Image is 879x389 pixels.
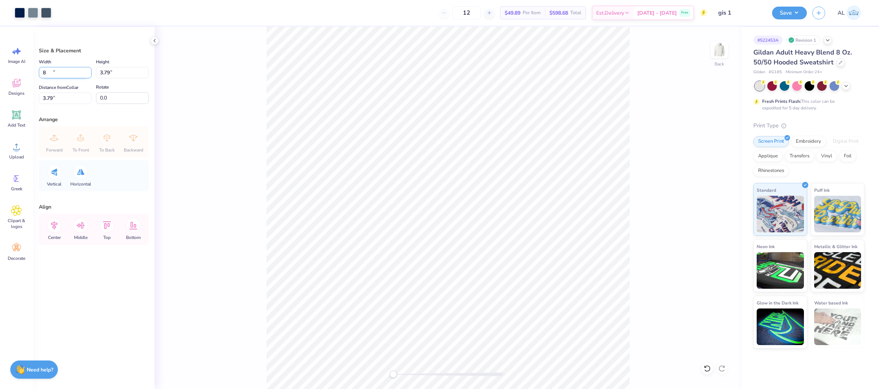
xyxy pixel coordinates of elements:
[8,122,25,128] span: Add Text
[570,9,581,17] span: Total
[814,252,861,289] img: Metallic & Glitter Ink
[753,69,765,75] span: Gildan
[390,371,397,378] div: Accessibility label
[39,83,78,92] label: Distance from Collar
[814,186,830,194] span: Puff Ink
[814,299,848,307] span: Water based Ink
[74,235,88,240] span: Middle
[753,121,864,130] div: Print Type
[785,151,814,162] div: Transfers
[757,252,804,289] img: Neon Ink
[814,243,857,250] span: Metallic & Glitter Ink
[828,136,864,147] div: Digital Print
[757,299,798,307] span: Glow in the Dark Ink
[814,196,861,232] img: Puff Ink
[713,5,767,20] input: Untitled Design
[839,151,856,162] div: Foil
[103,235,111,240] span: Top
[762,98,852,111] div: This color can be expedited for 5 day delivery.
[757,308,804,345] img: Glow in the Dark Ink
[96,57,109,66] label: Height
[712,42,727,57] img: Back
[791,136,826,147] div: Embroidery
[96,83,109,91] label: Rotate
[838,9,845,17] span: AL
[753,151,783,162] div: Applique
[452,6,481,19] input: – –
[8,90,25,96] span: Designs
[9,154,24,160] span: Upload
[757,186,776,194] span: Standard
[753,35,783,45] div: # 522453A
[39,47,149,55] div: Size & Placement
[8,59,25,64] span: Image AI
[8,255,25,261] span: Decorate
[11,186,22,192] span: Greek
[786,35,820,45] div: Revision 1
[39,57,51,66] label: Width
[126,235,141,240] span: Bottom
[786,69,822,75] span: Minimum Order: 24 +
[523,9,541,17] span: Per Item
[816,151,837,162] div: Vinyl
[505,9,520,17] span: $49.89
[637,9,677,17] span: [DATE] - [DATE]
[772,7,807,19] button: Save
[753,165,789,176] div: Rhinestones
[549,9,568,17] span: $598.68
[47,181,62,187] span: Vertical
[814,308,861,345] img: Water based Ink
[39,116,149,123] div: Arrange
[846,5,861,20] img: Angela Legaspi
[715,61,724,67] div: Back
[834,5,864,20] a: AL
[757,196,804,232] img: Standard
[596,9,624,17] span: Est. Delivery
[70,181,91,187] span: Horizontal
[4,218,29,229] span: Clipart & logos
[39,203,149,211] div: Align
[762,98,801,104] strong: Fresh Prints Flash:
[27,366,53,373] strong: Need help?
[769,69,782,75] span: # G185
[753,136,789,147] div: Screen Print
[757,243,775,250] span: Neon Ink
[753,48,852,67] span: Gildan Adult Heavy Blend 8 Oz. 50/50 Hooded Sweatshirt
[681,10,688,15] span: Free
[48,235,61,240] span: Center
